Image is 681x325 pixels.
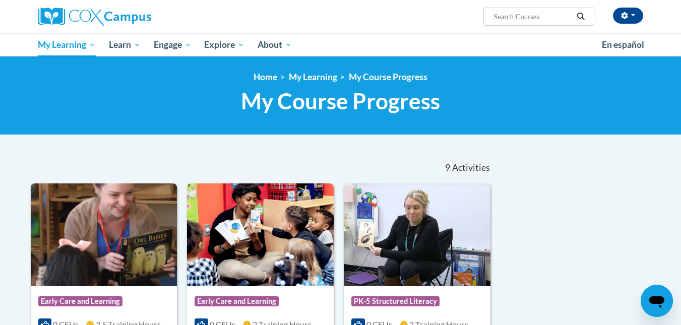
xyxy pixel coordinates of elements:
[251,33,298,56] a: About
[445,162,450,173] span: 9
[573,11,588,23] button: Search
[109,39,141,51] span: Learn
[289,72,337,82] a: My Learning
[492,11,573,23] input: Search Courses
[595,34,651,55] a: En español
[154,39,192,51] span: Engage
[187,183,334,286] img: Course Logo
[147,33,198,56] a: Engage
[351,296,440,306] span: PK-5 Structured Literacy
[31,183,177,286] img: Course Logo
[198,33,251,56] a: Explore
[241,88,440,114] span: My Course Progress
[349,72,427,82] a: My Course Progress
[613,8,643,24] button: Account Settings
[452,162,490,173] span: Activities
[38,296,122,306] span: Early Care and Learning
[32,33,103,56] a: My Learning
[38,39,96,51] span: My Learning
[23,33,658,56] div: Main menu
[102,33,147,56] a: Learn
[344,183,490,286] img: Course Logo
[258,39,292,51] span: About
[602,39,644,50] span: En español
[38,8,230,26] a: Cox Campus
[641,285,673,317] iframe: Button to launch messaging window, conversation in progress
[204,39,244,51] span: Explore
[254,72,277,82] a: Home
[195,296,279,306] span: Early Care and Learning
[38,8,151,26] img: Cox Campus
